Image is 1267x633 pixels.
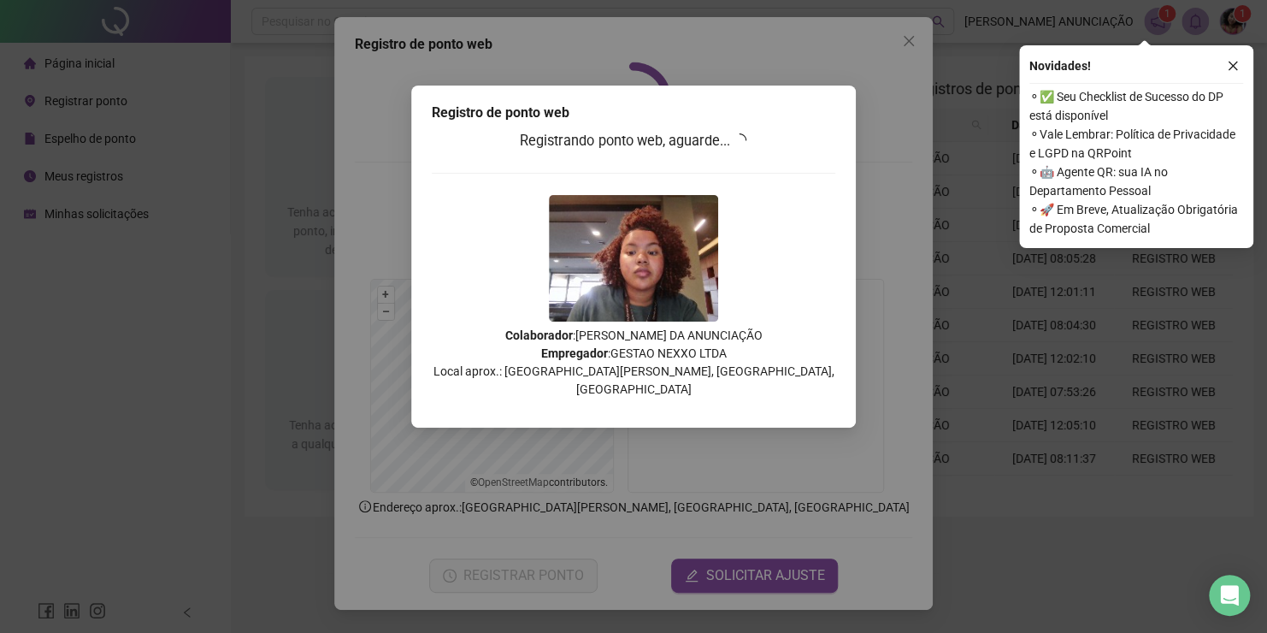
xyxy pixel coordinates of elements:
[1227,60,1239,72] span: close
[549,195,718,322] img: 9k=
[1029,200,1243,238] span: ⚬ 🚀 Em Breve, Atualização Obrigatória de Proposta Comercial
[541,346,608,360] strong: Empregador
[1209,575,1250,616] div: Open Intercom Messenger
[1029,163,1243,200] span: ⚬ 🤖 Agente QR: sua IA no Departamento Pessoal
[1029,56,1091,75] span: Novidades !
[432,103,835,123] div: Registro de ponto web
[432,327,835,399] p: : [PERSON_NAME] DA ANUNCIAÇÃO : GESTAO NEXXO LTDA Local aprox.: [GEOGRAPHIC_DATA][PERSON_NAME], [...
[1029,125,1243,163] span: ⚬ Vale Lembrar: Política de Privacidade e LGPD na QRPoint
[733,133,746,147] span: loading
[1029,87,1243,125] span: ⚬ ✅ Seu Checklist de Sucesso do DP está disponível
[432,130,835,152] h3: Registrando ponto web, aguarde...
[505,328,573,342] strong: Colaborador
